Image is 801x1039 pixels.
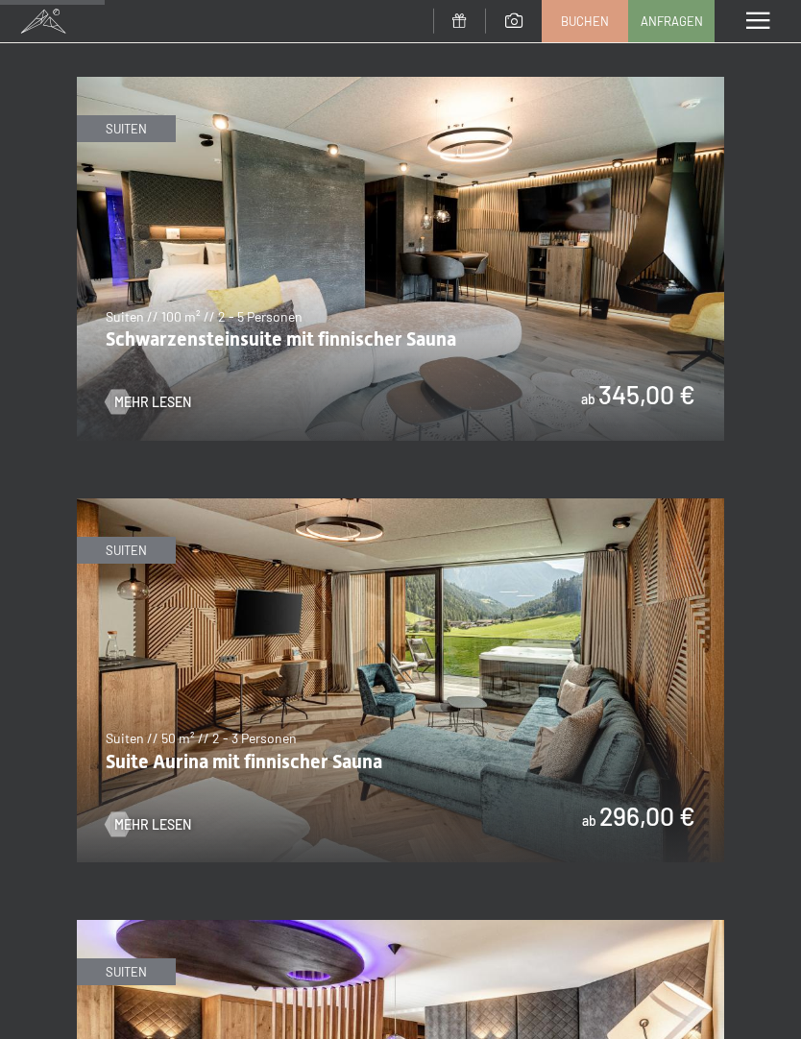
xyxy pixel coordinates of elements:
[106,393,191,412] a: Mehr Lesen
[77,498,724,862] img: Suite Aurina mit finnischer Sauna
[561,12,609,30] span: Buchen
[114,815,191,834] span: Mehr Lesen
[77,78,724,89] a: Schwarzensteinsuite mit finnischer Sauna
[77,77,724,441] img: Schwarzensteinsuite mit finnischer Sauna
[641,12,703,30] span: Anfragen
[114,393,191,412] span: Mehr Lesen
[543,1,627,41] a: Buchen
[106,815,191,834] a: Mehr Lesen
[77,499,724,511] a: Suite Aurina mit finnischer Sauna
[629,1,714,41] a: Anfragen
[77,921,724,932] a: Romantic Suite mit Bio-Sauna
